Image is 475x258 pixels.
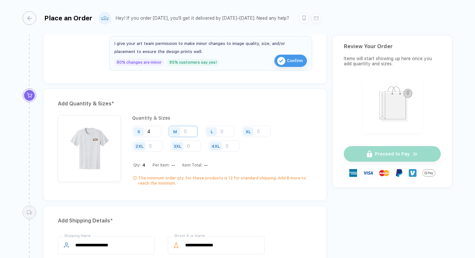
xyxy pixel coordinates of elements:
[167,59,219,66] div: 95% customers say yes!
[133,163,145,167] div: Qty:
[277,57,285,65] img: icon
[363,168,373,178] img: visa
[379,168,389,178] img: master-card
[114,59,164,66] div: 80% changes are minor
[212,144,220,148] div: 4XL
[44,14,92,22] div: Place an Order
[182,163,208,167] div: Item Total:
[202,163,208,167] div: --
[138,176,312,186] div: The minimum order qty. for these products is 12 for standard shipping. Add 8 more to reach the mi...
[141,163,145,167] span: 4
[116,16,289,21] div: Hey! If you order [DATE], you'll get it delivered by [DATE]–[DATE]. Need any help?
[173,129,177,134] div: M
[58,99,312,109] div: Add Quantity & Sizes
[409,169,417,177] img: Venmo
[287,56,303,66] span: Confirm
[344,43,441,49] div: Review Your Order
[174,144,181,148] div: 3XL
[211,129,213,134] div: L
[170,163,175,167] div: --
[58,216,312,226] div: Add Shipping Details
[422,167,435,179] img: GPay
[274,55,307,67] button: iconConfirm
[61,119,118,175] img: 1760363614713mebyu_nt_front.png
[153,163,175,167] div: Per Item:
[135,144,143,148] div: 2XL
[344,56,441,66] div: Items will start showing up here once you add quantity and sizes.
[99,13,111,24] img: user profile
[132,115,312,121] div: Quantity & Sizes
[366,82,419,129] img: shopping_bag.png
[349,169,357,177] img: express
[395,169,403,177] img: Paypal
[246,129,251,134] div: XL
[137,129,140,134] div: S
[114,39,307,56] div: I give your art team permission to make minor changes to image quality, size, and/or placement to...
